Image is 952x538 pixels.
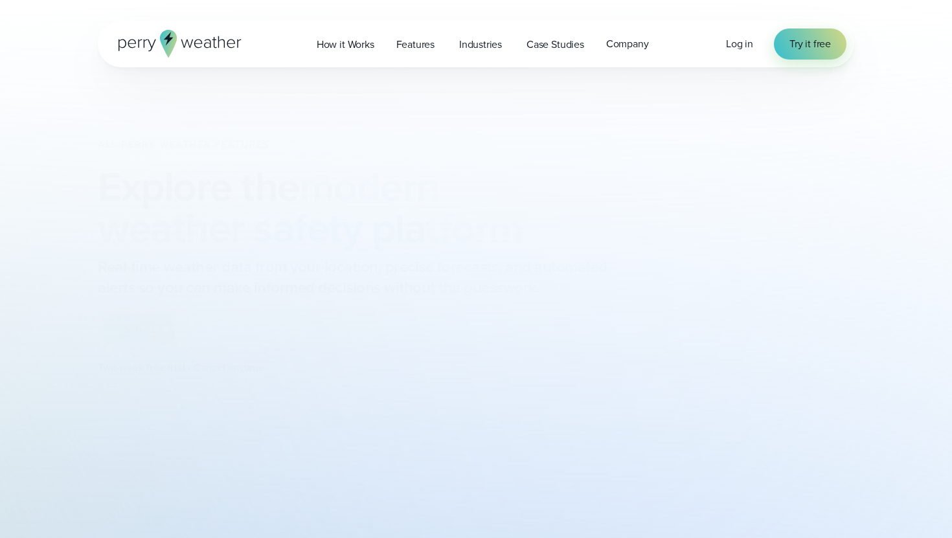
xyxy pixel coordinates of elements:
span: Case Studies [527,37,584,52]
span: Company [606,36,649,52]
span: Industries [459,37,502,52]
a: How it Works [306,31,385,58]
span: Log in [726,36,753,51]
a: Case Studies [516,31,595,58]
span: How it Works [317,37,374,52]
a: Try it free [774,28,846,60]
span: Try it free [789,36,831,52]
a: Log in [726,36,753,52]
span: Features [396,37,435,52]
